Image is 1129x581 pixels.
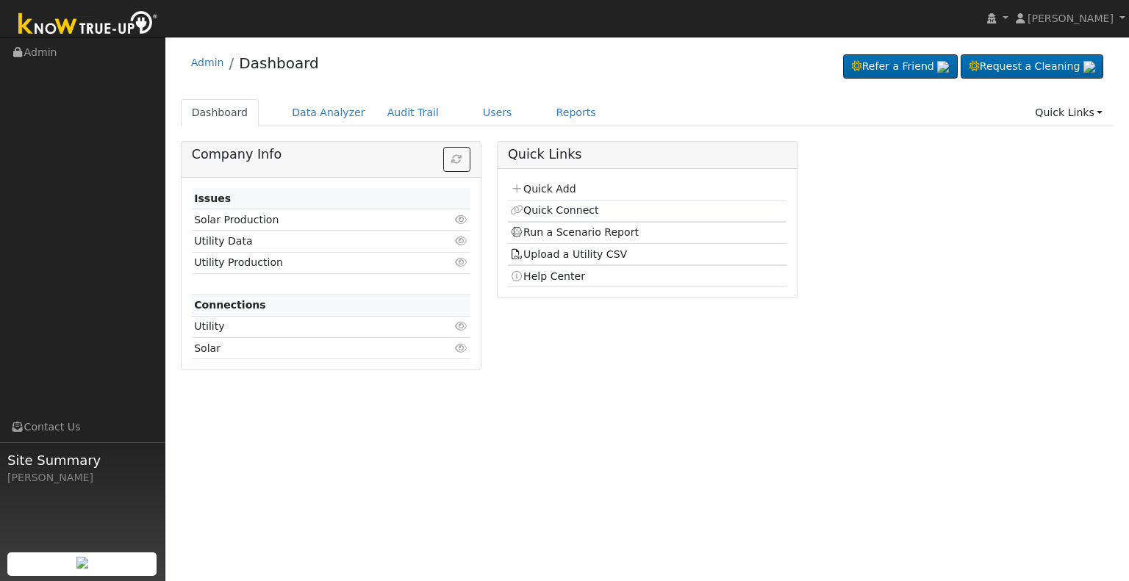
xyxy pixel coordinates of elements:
h5: Quick Links [508,147,786,162]
a: Run a Scenario Report [510,226,639,238]
a: Dashboard [239,54,319,72]
a: Reports [545,99,607,126]
a: Quick Connect [510,204,598,216]
a: Admin [191,57,224,68]
div: [PERSON_NAME] [7,470,157,486]
a: Quick Links [1024,99,1114,126]
a: Dashboard [181,99,259,126]
i: Click to view [455,214,468,225]
img: retrieve [1083,61,1095,73]
i: Click to view [455,321,468,331]
a: Audit Trail [376,99,450,126]
span: [PERSON_NAME] [1028,12,1114,24]
strong: Issues [194,192,231,204]
td: Utility Production [192,252,426,273]
h5: Company Info [192,147,470,162]
a: Help Center [510,270,585,282]
td: Solar [192,338,426,359]
img: Know True-Up [11,8,165,41]
img: retrieve [937,61,949,73]
a: Data Analyzer [281,99,376,126]
td: Utility [192,316,426,337]
i: Click to view [455,236,468,246]
strong: Connections [194,299,266,311]
span: Site Summary [7,450,157,470]
td: Solar Production [192,209,426,231]
i: Click to view [455,257,468,267]
a: Quick Add [510,183,576,195]
a: Users [472,99,523,126]
td: Utility Data [192,231,426,252]
img: retrieve [76,557,88,569]
a: Refer a Friend [843,54,958,79]
i: Click to view [455,343,468,353]
a: Upload a Utility CSV [510,248,627,260]
a: Request a Cleaning [961,54,1103,79]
